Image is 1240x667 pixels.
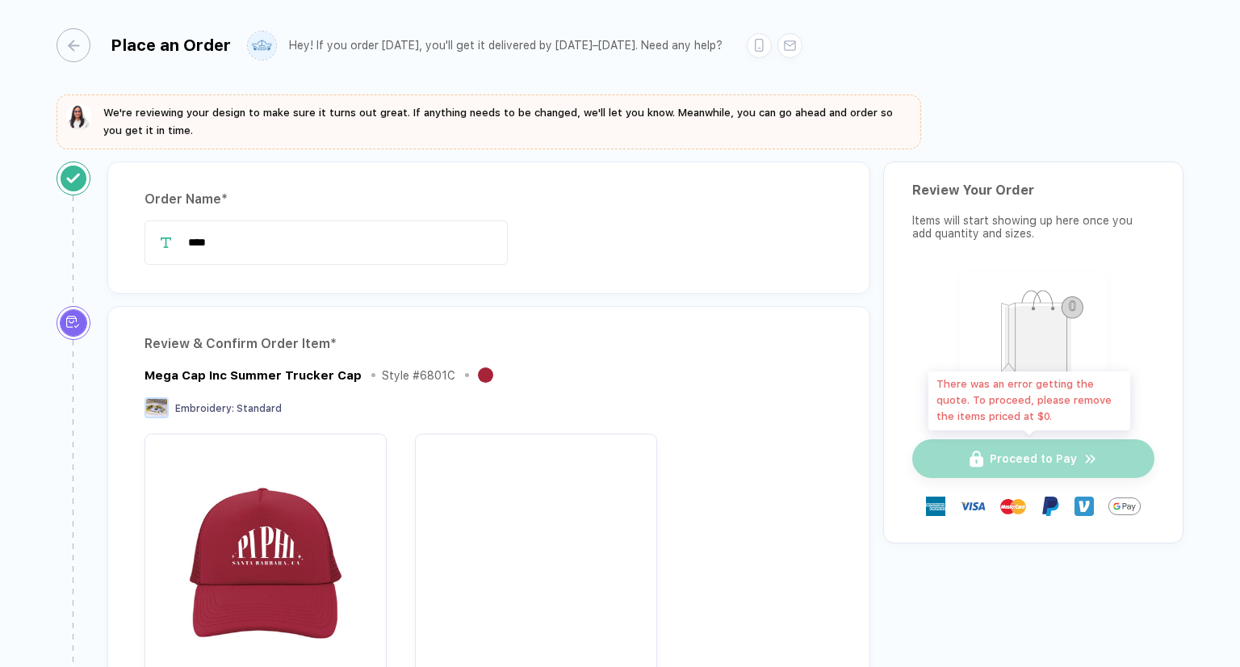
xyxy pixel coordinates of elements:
span: Embroidery : [175,403,234,414]
img: Venmo [1075,497,1094,516]
button: We're reviewing your design to make sure it turns out great. If anything needs to be changed, we'... [66,104,911,140]
div: Items will start showing up here once you add quantity and sizes. [912,214,1154,240]
img: user profile [248,31,276,60]
div: Place an Order [111,36,231,55]
span: Standard [237,403,282,414]
img: master-card [1000,493,1026,519]
img: express [926,497,945,516]
img: sophie [66,104,92,130]
div: Review & Confirm Order Item [145,331,833,357]
div: Hey! If you order [DATE], you'll get it delivered by [DATE]–[DATE]. Need any help? [289,39,723,52]
div: Review Your Order [912,182,1154,198]
div: There was an error getting the quote. To proceed, please remove the items priced at $0. [928,371,1130,430]
img: shopping_bag.png [967,279,1100,396]
span: We're reviewing your design to make sure it turns out great. If anything needs to be changed, we'... [103,107,893,136]
div: Mega Cap Inc Summer Trucker Cap [145,368,362,383]
div: Style # 6801C [382,369,455,382]
img: GPay [1108,490,1141,522]
img: visa [960,493,986,519]
img: Embroidery [145,397,169,418]
div: Order Name [145,187,833,212]
img: Paypal [1041,497,1060,516]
